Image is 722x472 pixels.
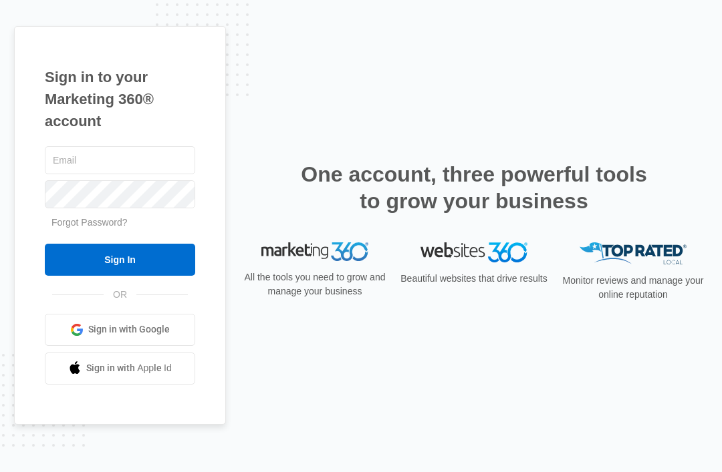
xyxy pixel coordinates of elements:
[558,274,708,302] p: Monitor reviews and manage your online reputation
[240,270,390,298] p: All the tools you need to grow and manage your business
[297,161,651,214] h2: One account, three powerful tools to grow your business
[45,244,195,276] input: Sign In
[51,217,128,228] a: Forgot Password?
[88,322,170,336] span: Sign in with Google
[580,242,687,264] img: Top Rated Local
[104,288,136,302] span: OR
[399,272,549,286] p: Beautiful websites that drive results
[86,361,172,375] span: Sign in with Apple Id
[45,146,195,174] input: Email
[45,314,195,346] a: Sign in with Google
[45,66,195,132] h1: Sign in to your Marketing 360® account
[45,352,195,385] a: Sign in with Apple Id
[261,242,368,261] img: Marketing 360
[420,242,527,262] img: Websites 360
